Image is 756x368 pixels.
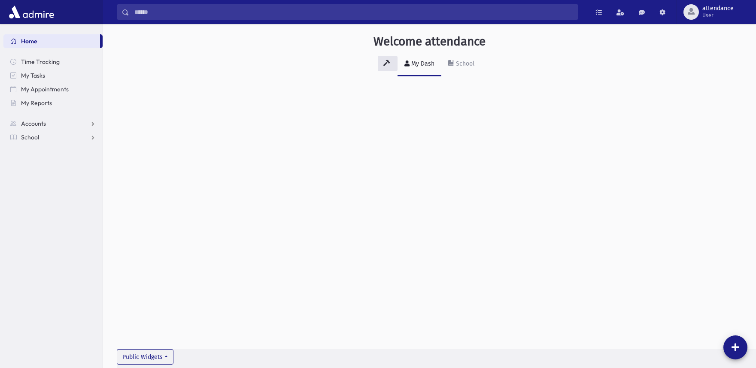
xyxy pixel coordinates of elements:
div: School [454,60,474,67]
div: My Dash [410,60,434,67]
button: Public Widgets [117,349,173,365]
span: Time Tracking [21,58,60,66]
a: Home [3,34,100,48]
a: My Tasks [3,69,103,82]
a: Time Tracking [3,55,103,69]
span: Accounts [21,120,46,127]
a: My Dash [398,52,441,76]
span: My Reports [21,99,52,107]
span: My Tasks [21,72,45,79]
span: Home [21,37,37,45]
span: User [702,12,734,19]
input: Search [129,4,578,20]
span: My Appointments [21,85,69,93]
a: Accounts [3,117,103,130]
a: School [441,52,481,76]
span: attendance [702,5,734,12]
a: My Appointments [3,82,103,96]
span: School [21,133,39,141]
img: AdmirePro [7,3,56,21]
a: School [3,130,103,144]
h3: Welcome attendance [373,34,486,49]
a: My Reports [3,96,103,110]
